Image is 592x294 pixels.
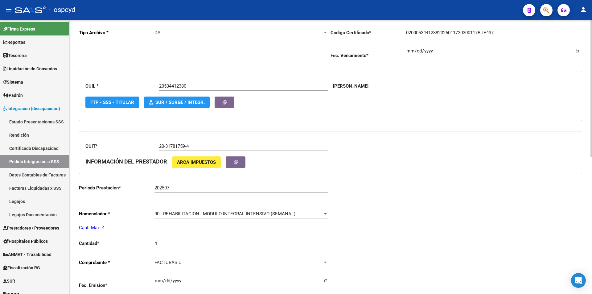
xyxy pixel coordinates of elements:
[79,210,154,217] p: Nomenclador *
[3,26,35,32] span: Firma Express
[3,264,40,271] span: Fiscalización RG
[154,30,160,35] span: DS
[155,100,205,105] span: SUR / SURGE / INTEGR.
[85,143,159,150] p: CUIT
[79,282,154,289] p: Fec. Emision
[333,83,368,89] p: [PERSON_NAME]
[85,157,167,166] h3: INFORMACIÓN DEL PRESTADOR
[3,251,51,258] span: ANMAT - Trazabilidad
[331,52,406,59] p: Fec. Vencimiento
[580,6,587,13] mat-icon: person
[90,100,134,105] span: FTP - SSS - Titular
[3,39,25,46] span: Reportes
[3,105,60,112] span: Integración (discapacidad)
[3,52,27,59] span: Tesorería
[79,259,154,266] p: Comprobante *
[571,273,586,288] div: Open Intercom Messenger
[49,3,75,17] span: - ospcyd
[3,278,15,284] span: SUR
[85,97,139,108] button: FTP - SSS - Titular
[3,92,23,99] span: Padrón
[172,156,221,168] button: ARCA Impuestos
[3,225,59,231] span: Prestadores / Proveedores
[85,83,159,89] p: CUIL *
[331,29,406,36] p: Codigo Certificado
[3,65,57,72] span: Liquidación de Convenios
[79,240,154,247] p: Cantidad
[144,97,210,108] button: SUR / SURGE / INTEGR.
[79,224,331,231] p: Cant. Max: 4
[154,260,182,265] span: FACTURAS C
[177,159,216,165] span: ARCA Impuestos
[154,211,295,217] span: 90 - REHABILITACION - MODULO INTEGRAL INTENSIVO (SEMANAL)
[79,184,154,191] p: Periodo Prestacion
[3,79,23,85] span: Sistema
[3,238,48,245] span: Hospitales Públicos
[5,6,12,13] mat-icon: menu
[79,29,154,36] p: Tipo Archivo *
